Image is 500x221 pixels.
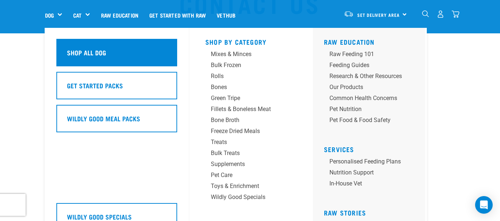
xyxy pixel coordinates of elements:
div: Open Intercom Messenger [475,196,493,214]
div: Our Products [329,83,402,92]
img: home-icon@2x.png [452,10,459,18]
a: Cat [73,11,82,19]
a: Bones [205,83,297,94]
div: Green Tripe [211,94,279,103]
a: Wildly Good Specials [205,193,297,204]
a: Shop All Dog [56,39,177,72]
a: Raw Education [324,40,375,44]
a: Wildly Good Meal Packs [56,105,177,138]
a: Get started with Raw [144,0,211,30]
a: Raw Education [96,0,144,30]
div: Pet Nutrition [329,105,402,114]
a: Pet Food & Food Safety [324,116,419,127]
a: Personalised Feeding Plans [324,157,419,168]
a: In-house vet [324,179,419,190]
a: Common Health Concerns [324,94,419,105]
div: Raw Feeding 101 [329,50,402,59]
div: Treats [211,138,279,147]
a: Bulk Treats [205,149,297,160]
div: Bones [211,83,279,92]
div: Common Health Concerns [329,94,402,103]
h5: Wildly Good Meal Packs [67,114,140,123]
a: Raw Stories [324,211,366,214]
div: Bone Broth [211,116,279,125]
div: Toys & Enrichment [211,182,279,191]
div: Fillets & Boneless Meat [211,105,279,114]
a: Supplements [205,160,297,171]
a: Research & Other Resources [324,72,419,83]
a: Our Products [324,83,419,94]
h5: Services [324,146,419,151]
h5: Shop All Dog [67,48,106,57]
a: Pet Nutrition [324,105,419,116]
a: Nutrition Support [324,168,419,179]
div: Freeze Dried Meals [211,127,279,136]
div: Bulk Treats [211,149,279,158]
h5: Get Started Packs [67,81,123,90]
a: Feeding Guides [324,61,419,72]
h5: Shop By Category [205,38,297,44]
div: Bulk Frozen [211,61,279,70]
a: Raw Feeding 101 [324,50,419,61]
a: Treats [205,138,297,149]
a: Dog [45,11,54,19]
span: Set Delivery Area [357,14,400,16]
a: Green Tripe [205,94,297,105]
div: Wildly Good Specials [211,193,279,202]
img: user.png [437,10,444,18]
div: Rolls [211,72,279,81]
div: Pet Food & Food Safety [329,116,402,125]
div: Pet Care [211,171,279,180]
img: van-moving.png [344,11,354,17]
div: Feeding Guides [329,61,402,70]
a: Mixes & Minces [205,50,297,61]
a: Get Started Packs [56,72,177,105]
div: Mixes & Minces [211,50,279,59]
a: Bulk Frozen [205,61,297,72]
img: home-icon-1@2x.png [422,10,429,17]
a: Pet Care [205,171,297,182]
div: Supplements [211,160,279,169]
a: Fillets & Boneless Meat [205,105,297,116]
a: Vethub [211,0,241,30]
a: Toys & Enrichment [205,182,297,193]
a: Freeze Dried Meals [205,127,297,138]
a: Rolls [205,72,297,83]
div: Research & Other Resources [329,72,402,81]
a: Bone Broth [205,116,297,127]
